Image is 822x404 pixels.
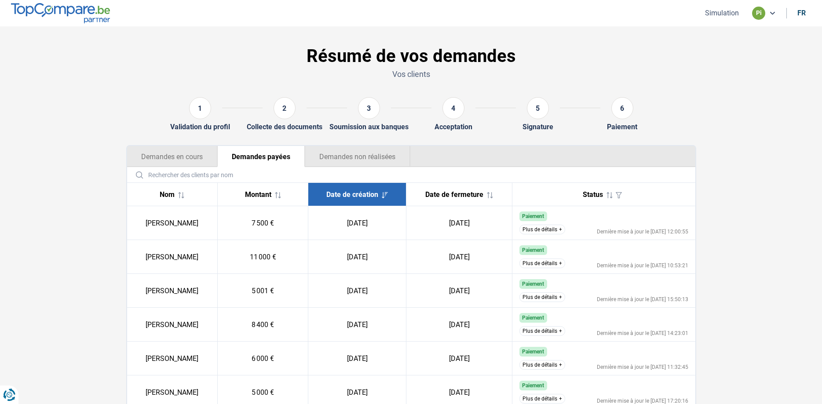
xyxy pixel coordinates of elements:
div: Dernière mise à jour le [DATE] 17:20:16 [597,398,688,404]
div: Dernière mise à jour le [DATE] 14:23:01 [597,331,688,336]
p: Vos clients [126,69,696,80]
div: Dernière mise à jour le [DATE] 12:00:55 [597,229,688,234]
div: 1 [189,97,211,119]
td: [DATE] [406,308,512,342]
div: Signature [522,123,553,131]
td: [PERSON_NAME] [127,274,218,308]
span: Date de création [326,190,378,199]
span: Nom [160,190,175,199]
input: Rechercher des clients par nom [131,167,692,182]
td: [DATE] [308,240,406,274]
div: 5 [527,97,549,119]
td: [PERSON_NAME] [127,240,218,274]
div: Soumission aux banques [329,123,409,131]
div: 2 [274,97,296,119]
button: Plus de détails [519,258,565,268]
div: Validation du profil [170,123,230,131]
span: Montant [245,190,271,199]
td: [DATE] [406,342,512,375]
div: Dernière mise à jour le [DATE] 15:50:13 [597,297,688,302]
td: [DATE] [406,240,512,274]
div: 4 [442,97,464,119]
button: Plus de détails [519,292,565,302]
div: 6 [611,97,633,119]
div: Paiement [607,123,637,131]
button: Demandes non réalisées [305,146,410,167]
div: fr [797,9,806,17]
div: Collecte des documents [247,123,322,131]
td: [DATE] [308,274,406,308]
button: Simulation [702,8,742,18]
td: [DATE] [406,206,512,240]
h1: Résumé de vos demandes [126,46,696,67]
td: [PERSON_NAME] [127,206,218,240]
button: Demandes en cours [127,146,217,167]
span: Paiement [522,349,544,355]
td: 6 000 € [218,342,308,375]
div: Acceptation [435,123,472,131]
span: Paiement [522,281,544,287]
td: 11 000 € [218,240,308,274]
td: [PERSON_NAME] [127,308,218,342]
td: 7 500 € [218,206,308,240]
div: 3 [358,97,380,119]
button: Plus de détails [519,225,565,234]
span: Paiement [522,247,544,253]
button: Demandes payées [217,146,305,167]
td: [DATE] [308,308,406,342]
div: pi [752,7,765,20]
span: Paiement [522,382,544,389]
div: Dernière mise à jour le [DATE] 10:53:21 [597,263,688,268]
td: 5 001 € [218,274,308,308]
div: Dernière mise à jour le [DATE] 11:32:45 [597,364,688,370]
td: 8 400 € [218,308,308,342]
td: [DATE] [406,274,512,308]
td: [DATE] [308,206,406,240]
td: [DATE] [308,342,406,375]
button: Plus de détails [519,394,565,404]
button: Plus de détails [519,326,565,336]
span: Date de fermeture [425,190,483,199]
span: Status [583,190,603,199]
button: Plus de détails [519,360,565,370]
td: [PERSON_NAME] [127,342,218,375]
span: Paiement [522,315,544,321]
span: Paiement [522,213,544,219]
img: TopCompare.be [11,3,110,23]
